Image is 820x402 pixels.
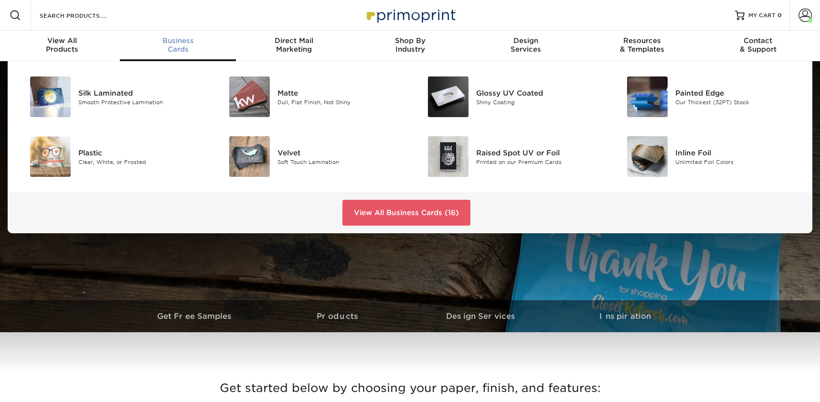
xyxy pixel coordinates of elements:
[675,87,801,98] div: Painted Edge
[277,98,403,106] div: Dull, Flat Finish, Not Shiny
[120,36,236,54] div: Cards
[700,36,816,54] div: & Support
[428,136,469,177] img: Raised Spot UV or Foil Business Cards
[476,87,602,98] div: Glossy UV Coated
[777,12,782,19] span: 0
[352,36,468,54] div: Industry
[120,36,236,45] span: Business
[30,76,71,117] img: Silk Laminated Business Cards
[4,31,120,61] a: View AllProducts
[277,158,403,166] div: Soft Touch Lamination
[30,136,71,177] img: Plastic Business Cards
[352,31,468,61] a: Shop ByIndustry
[218,73,403,121] a: Matte Business Cards Matte Dull, Flat Finish, Not Shiny
[229,76,270,117] img: Matte Business Cards
[277,87,403,98] div: Matte
[417,132,602,181] a: Raised Spot UV or Foil Business Cards Raised Spot UV or Foil Printed on our Premium Cards
[476,147,602,158] div: Raised Spot UV or Foil
[700,31,816,61] a: Contact& Support
[277,147,403,158] div: Velvet
[4,36,120,45] span: View All
[616,73,801,121] a: Painted Edge Business Cards Painted Edge Our Thickest (32PT) Stock
[417,73,602,121] a: Glossy UV Coated Business Cards Glossy UV Coated Shiny Coating
[78,98,204,106] div: Smooth Protective Lamination
[748,11,776,20] span: MY CART
[236,31,352,61] a: Direct MailMarketing
[675,158,801,166] div: Unlimited Foil Colors
[4,36,120,54] div: Products
[468,36,584,54] div: Services
[19,132,204,181] a: Plastic Business Cards Plastic Clear, White, or Frosted
[78,87,204,98] div: Silk Laminated
[468,31,584,61] a: DesignServices
[627,136,668,177] img: Inline Foil Business Cards
[476,158,602,166] div: Printed on our Premium Cards
[352,36,468,45] span: Shop By
[700,36,816,45] span: Contact
[476,98,602,106] div: Shiny Coating
[236,36,352,45] span: Direct Mail
[229,136,270,177] img: Velvet Business Cards
[342,200,470,226] a: View All Business Cards (16)
[627,76,668,117] img: Painted Edge Business Cards
[78,158,204,166] div: Clear, White, or Frosted
[675,98,801,106] div: Our Thickest (32PT) Stock
[39,10,132,21] input: SEARCH PRODUCTS.....
[584,31,700,61] a: Resources& Templates
[78,147,204,158] div: Plastic
[19,73,204,121] a: Silk Laminated Business Cards Silk Laminated Smooth Protective Lamination
[675,147,801,158] div: Inline Foil
[236,36,352,54] div: Marketing
[428,76,469,117] img: Glossy UV Coated Business Cards
[362,5,458,25] img: Primoprint
[218,132,403,181] a: Velvet Business Cards Velvet Soft Touch Lamination
[616,132,801,181] a: Inline Foil Business Cards Inline Foil Unlimited Foil Colors
[584,36,700,45] span: Resources
[468,36,584,45] span: Design
[584,36,700,54] div: & Templates
[120,31,236,61] a: BusinessCards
